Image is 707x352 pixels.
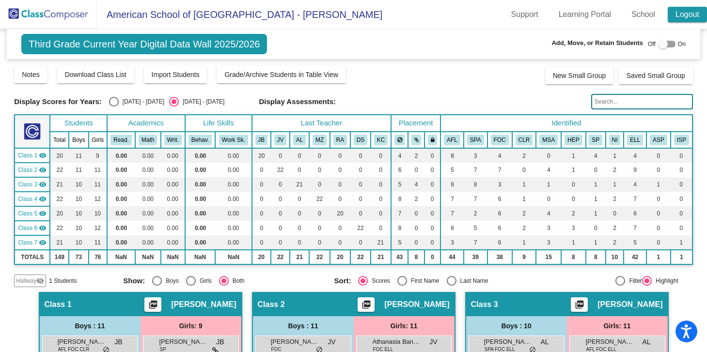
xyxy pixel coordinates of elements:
th: Keep with students [408,132,424,148]
td: 0 [424,235,440,250]
td: 6 [487,221,512,235]
td: 8 [440,148,464,163]
th: Keep away students [391,132,408,148]
td: 0.00 [215,235,251,250]
td: 0 [290,235,309,250]
span: Class 3 [18,180,37,189]
td: 0 [330,235,350,250]
td: 0.00 [135,163,161,177]
th: Placement [391,115,440,132]
td: 10 [69,206,88,221]
td: 0 [536,148,561,163]
td: 0.00 [185,206,216,221]
td: 0.00 [215,206,251,221]
td: 1 [606,177,624,192]
td: 0 [290,192,309,206]
td: 11 [89,177,107,192]
button: New Small Group [545,67,614,84]
button: SPA [467,135,484,145]
td: 7 [464,235,487,250]
td: 0.00 [107,192,135,206]
th: Keep with teacher [424,132,440,148]
td: 12 [89,192,107,206]
td: 0 [290,148,309,163]
td: 0 [309,206,330,221]
th: Students [50,115,107,132]
span: Saved Small Group [626,72,685,79]
td: 0 [309,163,330,177]
td: 22 [50,163,69,177]
td: 0 [561,177,585,192]
td: 7 [440,192,464,206]
td: 9 [624,163,646,177]
th: Involved with Counselors regularly inside the school day [512,132,536,148]
td: Jaimee Banks - No Class Name [15,148,50,163]
td: 0 [252,221,271,235]
td: 0 [408,235,424,250]
td: 2 [512,148,536,163]
span: Class 4 [18,195,37,203]
td: 4 [586,148,606,163]
td: 0 [371,221,391,235]
button: Notes [14,66,47,83]
td: 0 [330,148,350,163]
td: 2 [464,206,487,221]
th: Focus concerns [487,132,512,148]
td: 8 [391,221,408,235]
button: JV [274,135,287,145]
th: Life Skills [185,115,252,132]
td: 0.00 [185,221,216,235]
td: 0 [350,148,371,163]
td: Renee Almy - No Class Name [15,206,50,221]
td: 2 [606,163,624,177]
td: 0.00 [215,163,251,177]
td: 22 [350,221,371,235]
button: ASP [650,135,667,145]
th: Parent is Staff Member [586,132,606,148]
td: 0 [424,163,440,177]
th: Total [50,132,69,148]
a: School [624,7,663,22]
td: 0 [271,192,290,206]
span: Class 5 [18,209,37,218]
td: 7 [440,206,464,221]
td: 0 [371,206,391,221]
td: 10 [69,177,88,192]
td: 4 [536,206,561,221]
td: Annmarie Lewis - No Class Name [15,177,50,192]
td: 0.00 [185,163,216,177]
td: 0.00 [135,192,161,206]
td: 11 [89,235,107,250]
td: 8 [440,177,464,192]
td: 4 [391,148,408,163]
td: 11 [89,163,107,177]
td: 0 [671,206,692,221]
td: 6 [391,163,408,177]
td: 0 [646,163,671,177]
td: 0.00 [135,177,161,192]
td: 12 [89,221,107,235]
td: 22 [309,192,330,206]
td: 0 [646,206,671,221]
td: 1 [586,206,606,221]
td: 22 [271,163,290,177]
button: Import Students [144,66,207,83]
td: Mariam Zebian - No Class Name [15,192,50,206]
td: 22 [50,192,69,206]
td: 0 [309,148,330,163]
span: Class 1 [18,151,37,160]
mat-icon: visibility [39,224,47,232]
a: Learning Portal [551,7,619,22]
td: 3 [536,221,561,235]
mat-icon: visibility [39,181,47,188]
td: 10 [69,221,88,235]
td: 0.00 [135,235,161,250]
button: Math [139,135,157,145]
td: 0 [586,221,606,235]
td: 20 [252,148,271,163]
td: 0.00 [215,192,251,206]
td: 4 [536,163,561,177]
th: Spanish [464,132,487,148]
span: Class 6 [18,224,37,232]
td: 0 [252,163,271,177]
